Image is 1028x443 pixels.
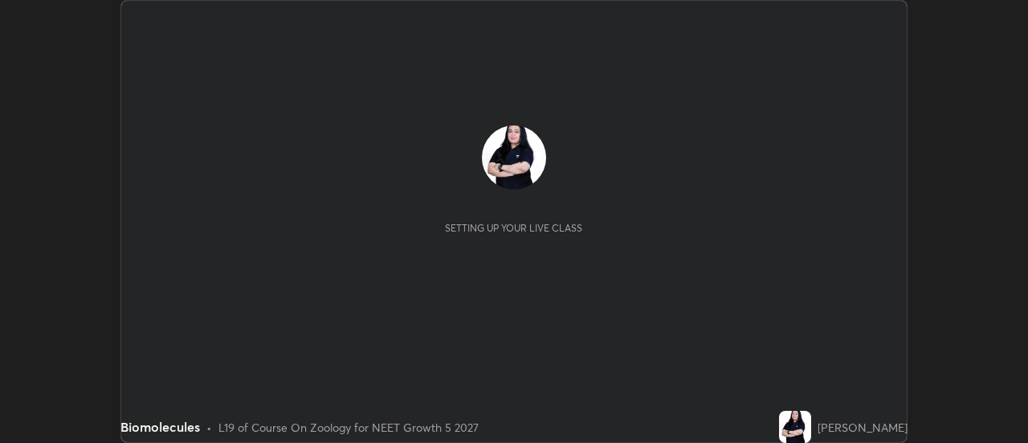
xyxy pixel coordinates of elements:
div: [PERSON_NAME] [818,419,908,436]
img: 93dc95a7feed4e9ea002630bf0083886.jpg [779,411,811,443]
div: • [206,419,212,436]
img: 93dc95a7feed4e9ea002630bf0083886.jpg [482,125,546,190]
div: Biomolecules [120,417,200,437]
div: L19 of Course On Zoology for NEET Growth 5 2027 [218,419,479,436]
div: Setting up your live class [445,222,582,234]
